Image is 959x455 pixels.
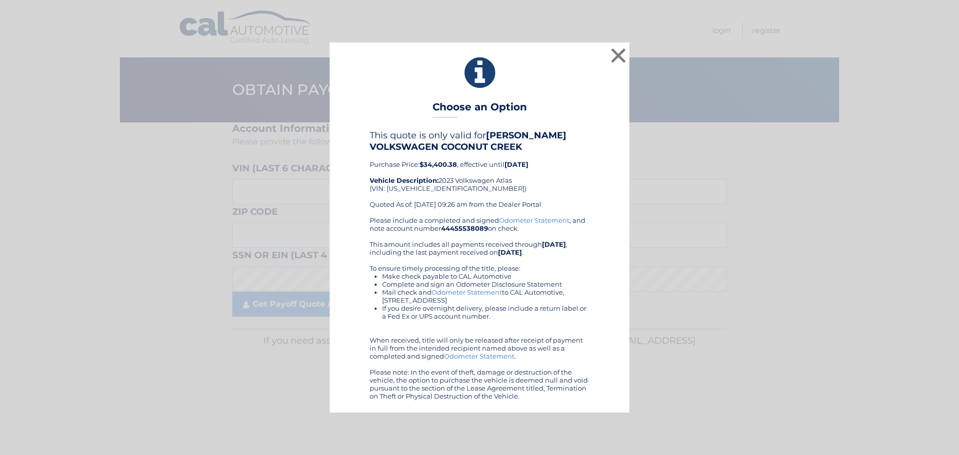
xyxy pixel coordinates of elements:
[504,160,528,168] b: [DATE]
[432,288,502,296] a: Odometer Statement
[370,130,589,152] h4: This quote is only valid for
[498,248,522,256] b: [DATE]
[370,130,589,216] div: Purchase Price: , effective until 2023 Volkswagen Atlas (VIN: [US_VEHICLE_IDENTIFICATION_NUMBER])...
[370,216,589,400] div: Please include a completed and signed , and note account number on check. This amount includes al...
[382,304,589,320] li: If you desire overnight delivery, please include a return label or a Fed Ex or UPS account number.
[370,176,439,184] strong: Vehicle Description:
[382,280,589,288] li: Complete and sign an Odometer Disclosure Statement
[420,160,457,168] b: $34,400.38
[499,216,569,224] a: Odometer Statement
[382,272,589,280] li: Make check payable to CAL Automotive
[444,352,514,360] a: Odometer Statement
[542,240,566,248] b: [DATE]
[441,224,488,232] b: 44455538089
[382,288,589,304] li: Mail check and to CAL Automotive, [STREET_ADDRESS]
[370,130,566,152] b: [PERSON_NAME] VOLKSWAGEN COCONUT CREEK
[608,45,628,65] button: ×
[433,101,527,118] h3: Choose an Option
